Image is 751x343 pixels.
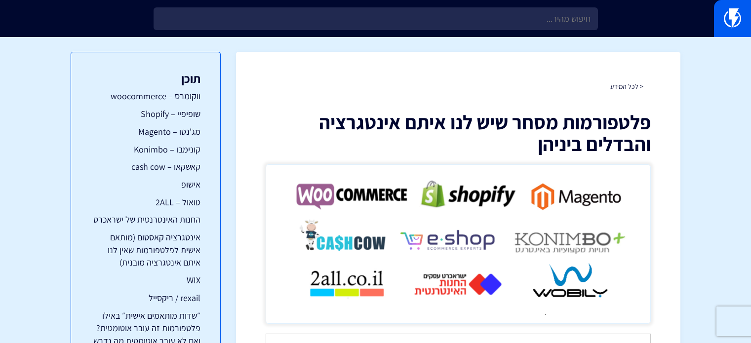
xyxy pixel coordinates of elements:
[91,143,200,156] a: קונימבו – Konimbo
[91,108,200,120] a: שופיפיי – Shopify
[154,7,598,30] input: חיפוש מהיר...
[610,82,643,91] a: < לכל המידע
[91,231,200,269] a: אינטגרציה קאסטום (מותאם אישית לפלטפורמות שאין לנו איתם אינטגרציה מובנית)
[91,196,200,209] a: טואול – 2ALL
[91,274,200,287] a: WIX
[91,213,200,226] a: החנות האינטרנטית של ישראכרט
[266,111,651,154] h1: פלטפורמות מסחר שיש לנו איתם אינטגרציה והבדלים ביניהן
[91,125,200,138] a: מג'נטו – Magento
[91,178,200,191] a: אישופ
[91,292,200,305] a: rexail / ריקסייל
[91,90,200,103] a: ווקומרס – woocommerce
[91,160,200,173] a: קאשקאו – cash cow
[91,72,200,85] h3: תוכן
